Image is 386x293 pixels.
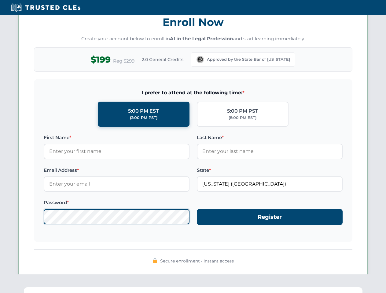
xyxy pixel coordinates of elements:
span: Approved by the State Bar of [US_STATE] [207,56,290,63]
label: First Name [44,134,189,141]
label: State [197,167,343,174]
div: (2:00 PM PST) [130,115,157,121]
h3: Enroll Now [34,13,352,32]
input: Enter your first name [44,144,189,159]
p: Create your account below to enroll in and start learning immediately. [34,35,352,42]
label: Email Address [44,167,189,174]
input: Enter your email [44,176,189,192]
img: Washington Bar [196,55,204,64]
span: I prefer to attend at the following time: [44,89,343,97]
span: Secure enrollment • Instant access [160,258,234,264]
input: Enter your last name [197,144,343,159]
label: Last Name [197,134,343,141]
img: 🔒 [153,258,157,263]
label: Password [44,199,189,206]
span: Reg $299 [113,57,134,65]
input: Washington (WA) [197,176,343,192]
span: 2.0 General Credits [142,56,183,63]
div: 5:00 PM PST [227,107,258,115]
img: Trusted CLEs [9,3,82,12]
div: 5:00 PM EST [128,107,159,115]
strong: AI in the Legal Profession [170,36,233,42]
div: (8:00 PM EST) [229,115,256,121]
span: $199 [91,53,111,67]
button: Register [197,209,343,225]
